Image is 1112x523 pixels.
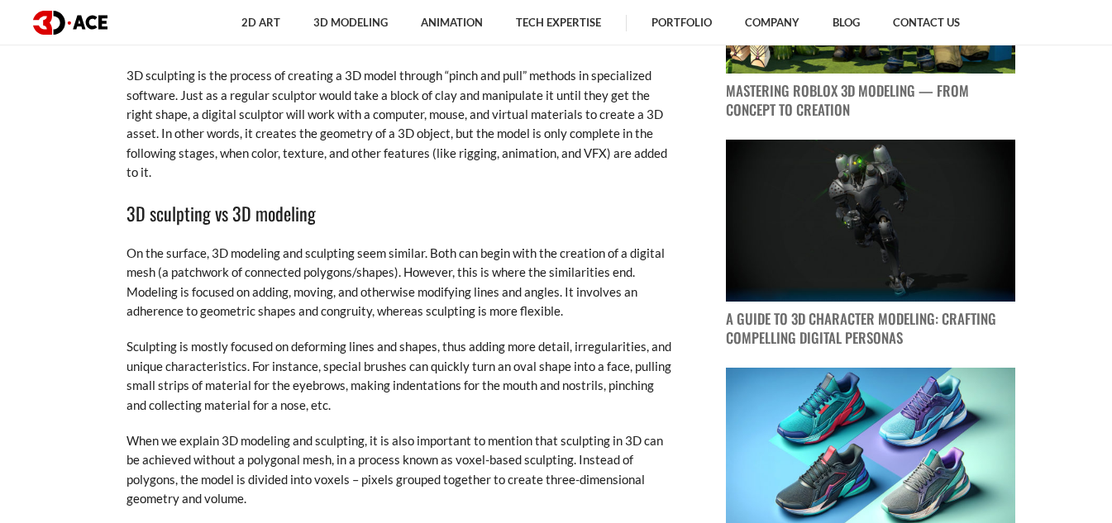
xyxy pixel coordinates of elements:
[726,140,1015,349] a: blog post image A Guide to 3D Character Modeling: Crafting Compelling Digital Personas
[126,199,672,227] h3: 3D sculpting vs 3D modeling
[126,337,672,415] p: Sculpting is mostly focused on deforming lines and shapes, thus adding more detail, irregularitie...
[126,66,672,182] p: 3D sculpting is the process of creating a 3D model through “pinch and pull” methods in specialize...
[726,82,1015,120] p: Mastering Roblox 3D Modeling — From Concept to Creation
[126,431,672,509] p: When we explain 3D modeling and sculpting, it is also important to mention that sculpting in 3D c...
[726,310,1015,348] p: A Guide to 3D Character Modeling: Crafting Compelling Digital Personas
[33,11,107,35] img: logo dark
[726,140,1015,302] img: blog post image
[126,244,672,321] p: On the surface, 3D modeling and sculpting seem similar. Both can begin with the creation of a dig...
